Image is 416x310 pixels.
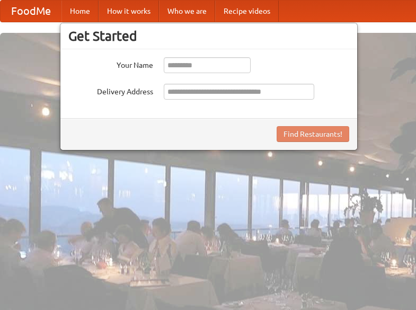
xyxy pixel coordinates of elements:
[68,28,349,44] h3: Get Started
[61,1,99,22] a: Home
[68,57,153,70] label: Your Name
[99,1,159,22] a: How it works
[68,84,153,97] label: Delivery Address
[215,1,279,22] a: Recipe videos
[159,1,215,22] a: Who we are
[1,1,61,22] a: FoodMe
[277,126,349,142] button: Find Restaurants!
